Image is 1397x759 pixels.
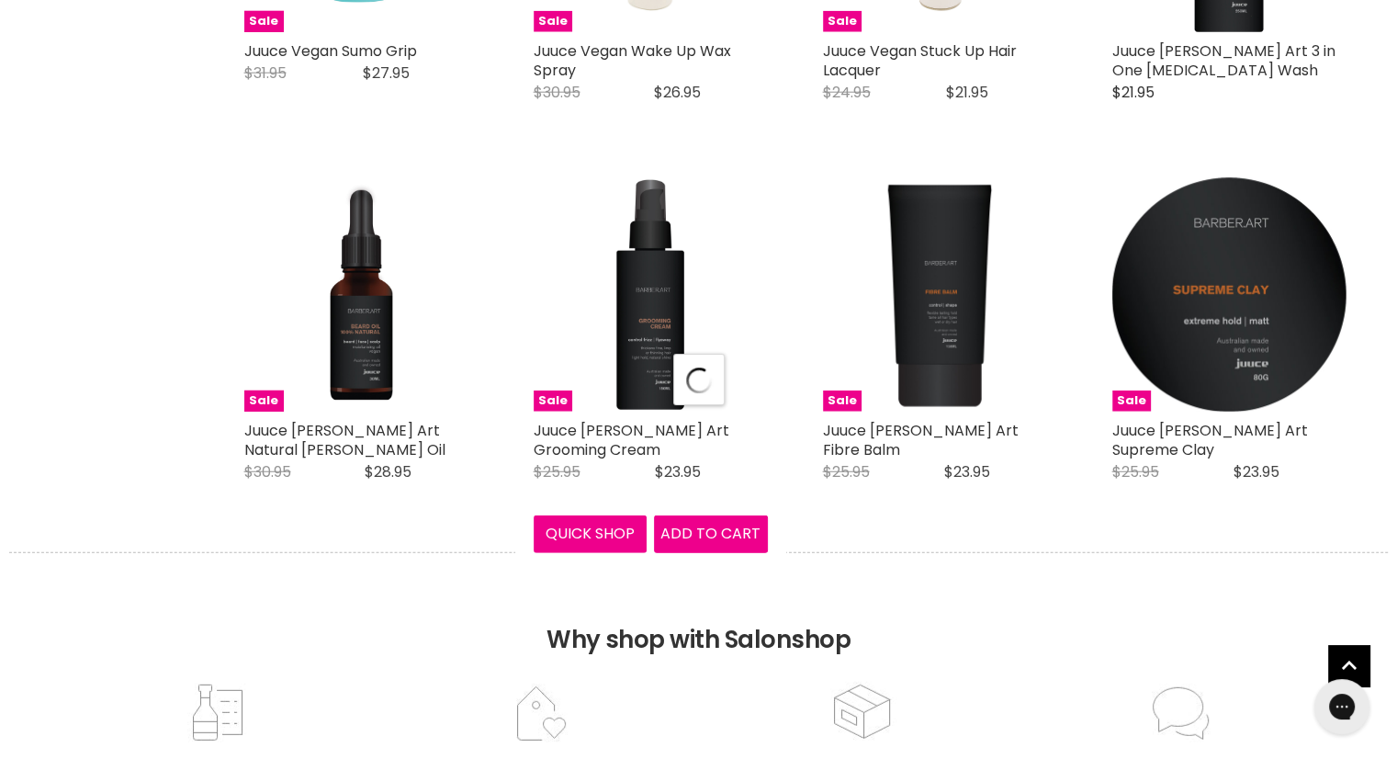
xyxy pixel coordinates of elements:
span: $28.95 [365,461,411,482]
img: Juuce Barber Art Grooming Cream [609,177,692,412]
span: $23.95 [655,461,701,482]
a: Juuce [PERSON_NAME] Art Grooming Cream [534,420,729,460]
span: Sale [534,391,572,412]
a: Juuce [PERSON_NAME] Art Natural [PERSON_NAME] Oil [244,420,445,460]
span: $30.95 [244,461,291,482]
span: $24.95 [823,82,871,103]
a: Juuce Barber Art Natural Beard Oil Sale [244,177,479,412]
span: Sale [534,11,572,32]
span: $31.95 [244,62,287,84]
span: Back to top [1328,645,1369,693]
a: Juuce [PERSON_NAME] Art Fibre Balm [823,420,1019,460]
iframe: Gorgias live chat messenger [1305,673,1379,741]
a: Juuce Vegan Sumo Grip [244,40,417,62]
span: $25.95 [823,461,870,482]
span: $25.95 [534,461,580,482]
button: Quick shop [534,515,648,552]
h2: Why shop with Salonshop [9,552,1388,682]
a: Back to top [1328,645,1369,686]
span: Sale [1112,391,1151,412]
span: $30.95 [534,82,580,103]
span: $21.95 [1112,82,1155,103]
a: Juuce Barber Art Grooming Cream Sale [534,177,768,412]
span: $23.95 [1234,461,1279,482]
img: Juuce Barber Art Natural Beard Oil [320,177,403,412]
a: Juuce Vegan Wake Up Wax Spray [534,40,731,81]
span: $26.95 [654,82,701,103]
span: $25.95 [1112,461,1159,482]
img: Juuce Barber Art Fibre Balm [884,177,996,412]
span: Add to cart [660,523,760,544]
a: Juuce Barber Art Fibre Balm Sale [823,177,1057,412]
a: Juuce Barber Art Supreme Clay Sale [1112,177,1346,412]
a: Juuce Vegan Stuck Up Hair Lacquer [823,40,1017,81]
span: Sale [244,11,283,32]
a: Juuce [PERSON_NAME] Art Supreme Clay [1112,420,1308,460]
span: $23.95 [944,461,990,482]
span: Sale [823,11,862,32]
img: Juuce Barber Art Supreme Clay [1112,177,1346,412]
span: Sale [244,391,283,412]
span: Sale [823,391,862,412]
a: Juuce [PERSON_NAME] Art 3 in One [MEDICAL_DATA] Wash [1112,40,1335,81]
span: $21.95 [946,82,988,103]
button: Add to cart [654,515,768,552]
span: $27.95 [363,62,410,84]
